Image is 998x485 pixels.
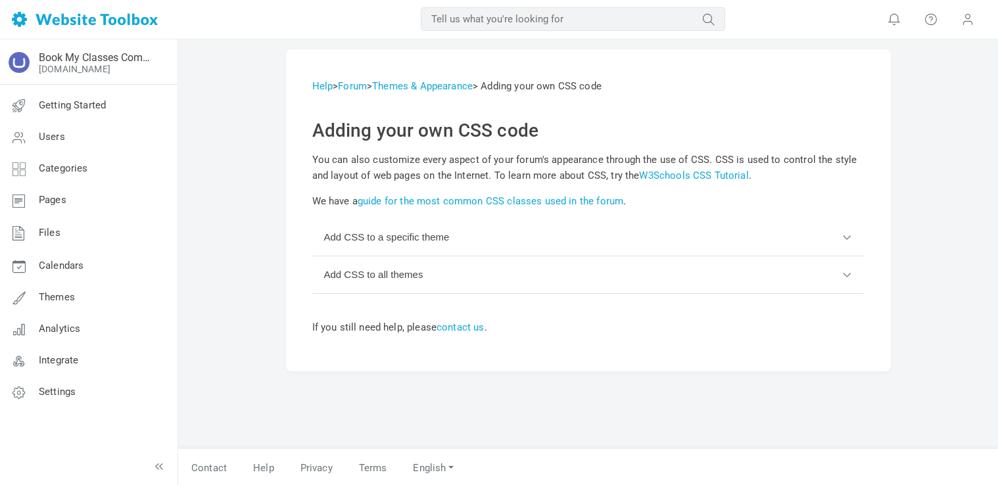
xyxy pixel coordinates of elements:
[39,260,83,271] span: Calendars
[287,457,346,480] a: Privacy
[312,80,602,92] span: > > > Adding your own CSS code
[346,457,400,480] a: Terms
[312,193,865,209] p: We have a .
[39,323,80,335] span: Analytics
[639,170,748,181] a: W3Schools CSS Tutorial
[39,99,106,111] span: Getting Started
[413,462,446,474] span: English
[39,354,78,366] span: Integrate
[358,195,623,207] a: guide for the most common CSS classes used in the forum
[39,131,65,143] span: Users
[312,304,865,335] p: If you still need help, please .
[312,120,865,142] h2: Adding your own CSS code
[312,80,333,92] a: Help
[39,51,153,64] a: Book My Classes Community Forum
[421,7,725,31] input: Tell us what you're looking for
[240,457,287,480] a: Help
[39,194,66,206] span: Pages
[9,52,30,73] img: fetchedfavicon.ico
[39,227,60,239] span: Files
[39,291,75,303] span: Themes
[372,80,473,92] a: Themes & Appearance
[39,162,88,174] span: Categories
[312,256,865,294] button: Add CSS to all themes
[338,80,367,92] a: Forum
[178,457,240,480] a: Contact
[312,219,865,256] button: Add CSS to a specific theme
[39,64,110,74] a: [DOMAIN_NAME]
[312,152,865,183] p: You can also customize every aspect of your forum's appearance through the use of CSS. CSS is use...
[39,386,76,398] span: Settings
[437,321,485,333] a: contact us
